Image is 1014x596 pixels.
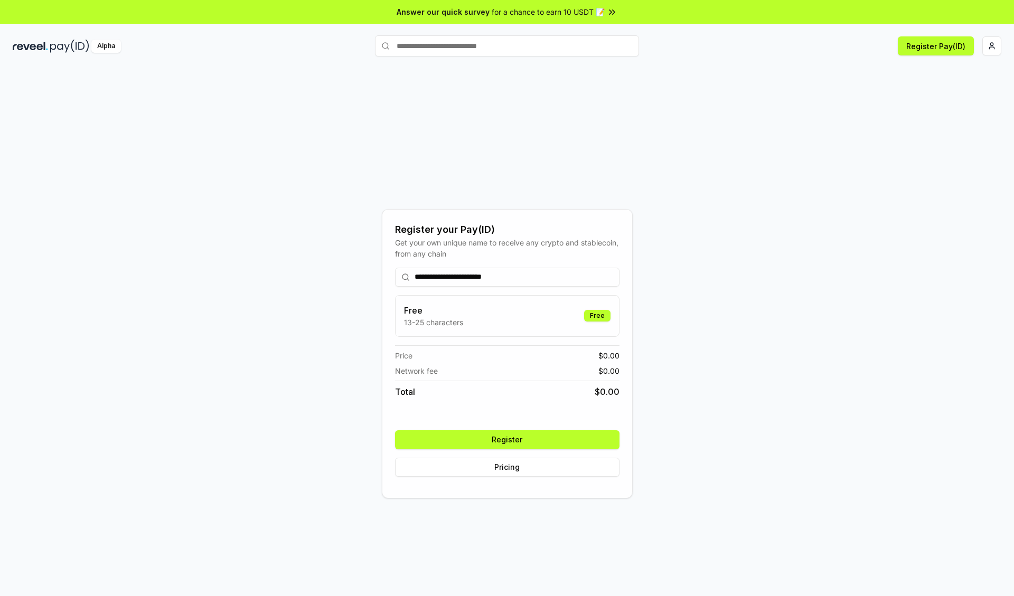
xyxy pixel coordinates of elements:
[404,304,463,317] h3: Free
[404,317,463,328] p: 13-25 characters
[595,385,619,398] span: $ 0.00
[13,40,48,53] img: reveel_dark
[50,40,89,53] img: pay_id
[898,36,974,55] button: Register Pay(ID)
[395,350,412,361] span: Price
[395,365,438,376] span: Network fee
[397,6,490,17] span: Answer our quick survey
[395,237,619,259] div: Get your own unique name to receive any crypto and stablecoin, from any chain
[492,6,605,17] span: for a chance to earn 10 USDT 📝
[395,430,619,449] button: Register
[598,365,619,376] span: $ 0.00
[395,222,619,237] div: Register your Pay(ID)
[395,385,415,398] span: Total
[584,310,611,321] div: Free
[91,40,121,53] div: Alpha
[598,350,619,361] span: $ 0.00
[395,458,619,477] button: Pricing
